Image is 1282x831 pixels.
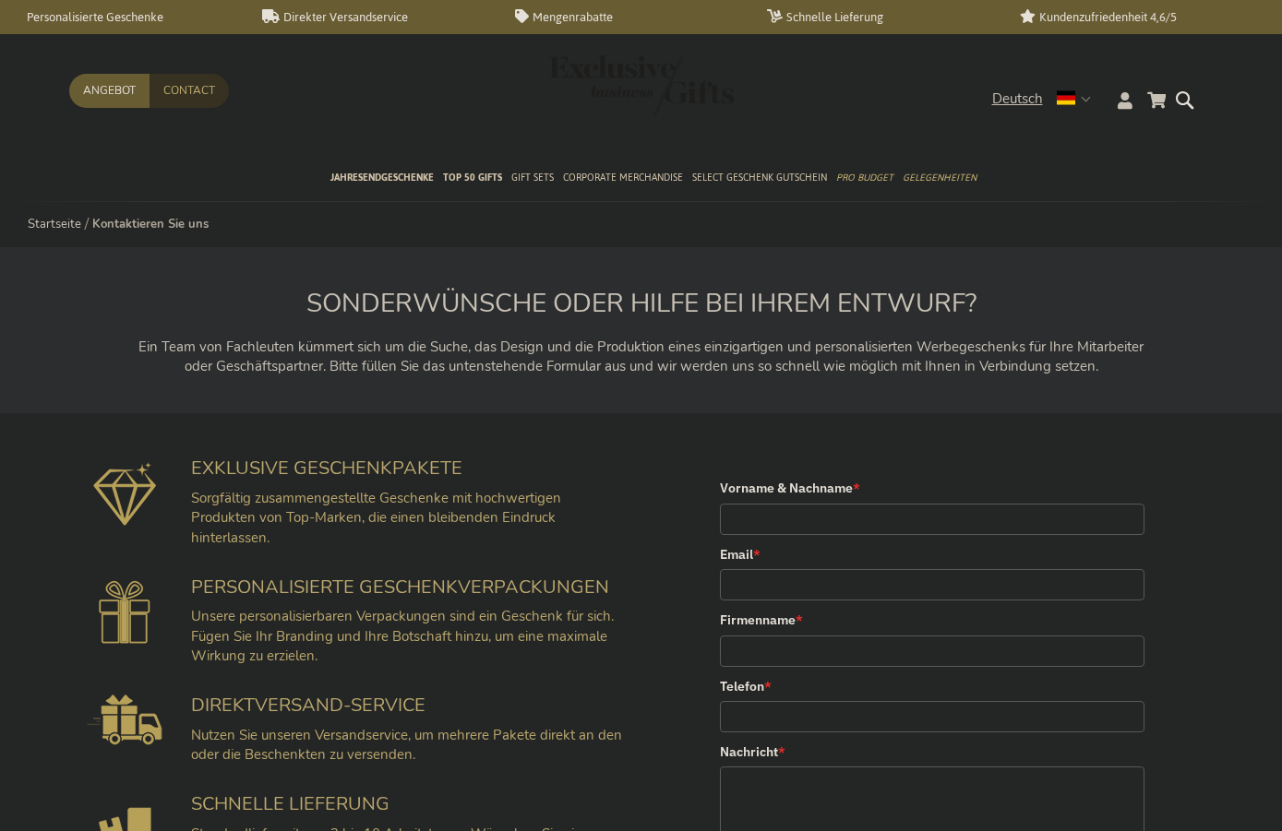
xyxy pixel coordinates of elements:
[692,168,827,187] span: Select Geschenk Gutschein
[563,168,683,187] span: Corporate Merchandise
[191,726,622,764] span: Nutzen Sie unseren Versandservice, um mehrere Pakete direkt an den oder die Beschenkten zu versen...
[549,55,734,116] img: Exclusive Business gifts logo
[128,338,1154,377] p: Ein Team von Fachleuten kümmert sich um die Suche, das Design und die Produktion eines einzigarti...
[836,168,893,187] span: Pro Budget
[191,489,561,547] span: Sorgfältig zusammengestellte Geschenke mit hochwertigen Produkten von Top-Marken, die einen bleib...
[692,156,827,202] a: Select Geschenk Gutschein
[87,731,162,750] a: Direct Shipping Service
[549,55,641,116] a: store logo
[92,216,209,232] strong: Kontaktieren Sie uns
[191,575,609,600] span: PERSONALISIERTE GESCHENKVERPACKUNGEN
[262,9,485,25] a: Direkter Versandservice
[150,74,229,108] a: Contact
[720,610,1144,630] label: Firmenname
[9,9,233,25] a: Personalisierte Geschenke
[720,742,1144,762] label: Nachricht
[515,9,738,25] a: Mengenrabatte
[191,456,462,481] span: EXKLUSIVE GESCHENKPAKETE
[992,89,1043,110] span: Deutsch
[93,460,157,526] img: Exclusieve geschenkpakketten mét impact
[511,168,554,187] span: Gift Sets
[836,156,893,202] a: Pro Budget
[443,156,502,202] a: TOP 50 Gifts
[903,168,976,187] span: Gelegenheiten
[767,9,990,25] a: Schnelle Lieferung
[720,544,1144,564] label: Email
[330,156,434,202] a: Jahresendgeschenke
[191,791,389,816] span: SCHNELLE LIEFERUNG
[330,168,434,187] span: Jahresendgeschenke
[128,290,1154,318] h2: SONDERWÜNSCHE ODER HILFE BEI IHREM ENTWURF?
[99,580,150,644] img: Gepersonaliseerde cadeauverpakking voorzien van uw branding
[28,216,81,232] a: Startseite
[511,156,554,202] a: Gift Sets
[69,74,150,108] a: Angebot
[563,156,683,202] a: Corporate Merchandise
[191,693,425,718] span: DIREKTVERSAND-SERVICE
[1020,9,1243,25] a: Kundenzufriedenheit 4,6/5
[720,676,1144,696] label: Telefon
[191,607,614,665] span: Unsere personalisierbaren Verpackungen sind ein Geschenk für sich. Fügen Sie Ihr Branding und Ihr...
[443,168,502,187] span: TOP 50 Gifts
[87,694,162,745] img: Rechtstreekse Verzendservice
[720,478,1144,498] label: Vorname & Nachname
[903,156,976,202] a: Gelegenheiten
